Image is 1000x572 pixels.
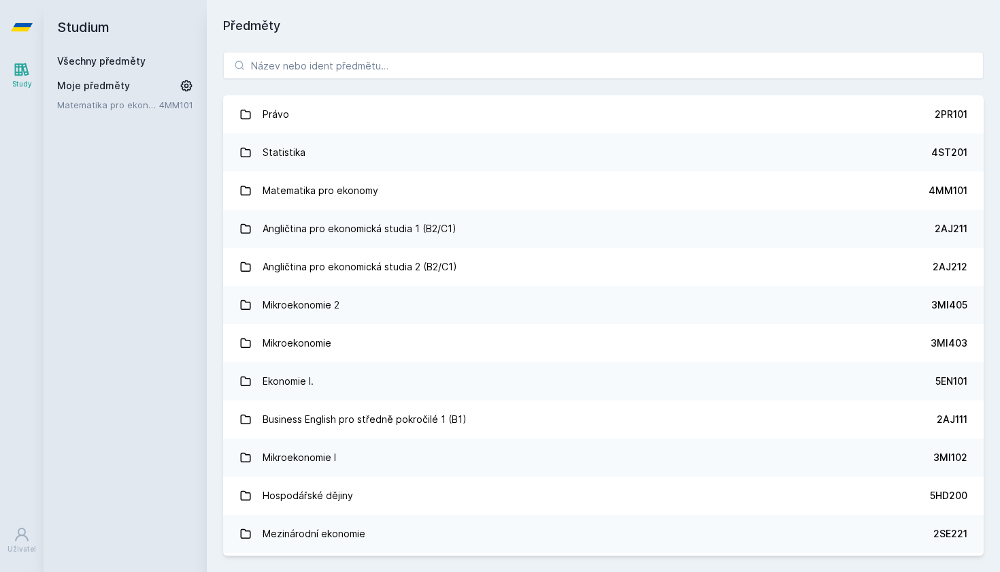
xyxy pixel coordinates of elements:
[3,54,41,96] a: Study
[263,253,457,281] div: Angličtina pro ekonomická studia 2 (B2/C1)
[223,477,984,515] a: Hospodářské dějiny 5HD200
[223,515,984,553] a: Mezinárodní ekonomie 2SE221
[263,520,365,547] div: Mezinárodní ekonomie
[263,368,314,395] div: Ekonomie I.
[223,133,984,172] a: Statistika 4ST201
[159,99,193,110] a: 4MM101
[935,375,967,388] div: 5EN101
[263,139,305,166] div: Statistika
[3,520,41,561] a: Uživatel
[223,400,984,439] a: Business English pro středně pokročilé 1 (B1) 2AJ111
[57,55,146,67] a: Všechny předměty
[223,16,984,35] h1: Předměty
[263,444,336,471] div: Mikroekonomie I
[263,406,467,433] div: Business English pro středně pokročilé 1 (B1)
[263,101,289,128] div: Právo
[931,336,967,350] div: 3MI403
[931,146,967,159] div: 4ST201
[12,79,32,89] div: Study
[57,98,159,112] a: Matematika pro ekonomy
[937,413,967,426] div: 2AJ111
[57,79,130,93] span: Moje předměty
[223,439,984,477] a: Mikroekonomie I 3MI102
[263,482,353,509] div: Hospodářské dějiny
[931,298,967,312] div: 3MI405
[223,210,984,248] a: Angličtina pro ekonomická studia 1 (B2/C1) 2AJ211
[223,286,984,324] a: Mikroekonomie 2 3MI405
[223,248,984,286] a: Angličtina pro ekonomická studia 2 (B2/C1) 2AJ212
[933,451,967,464] div: 3MI102
[223,172,984,210] a: Matematika pro ekonomy 4MM101
[263,177,378,204] div: Matematika pro ekonomy
[223,95,984,133] a: Právo 2PR101
[263,291,339,319] div: Mikroekonomie 2
[933,527,967,541] div: 2SE221
[935,222,967,236] div: 2AJ211
[223,362,984,400] a: Ekonomie I. 5EN101
[223,52,984,79] input: Název nebo ident předmětu…
[7,544,36,554] div: Uživatel
[223,324,984,362] a: Mikroekonomie 3MI403
[263,330,331,357] div: Mikroekonomie
[929,184,967,197] div: 4MM101
[933,260,967,274] div: 2AJ212
[935,108,967,121] div: 2PR101
[930,489,967,503] div: 5HD200
[263,215,456,242] div: Angličtina pro ekonomická studia 1 (B2/C1)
